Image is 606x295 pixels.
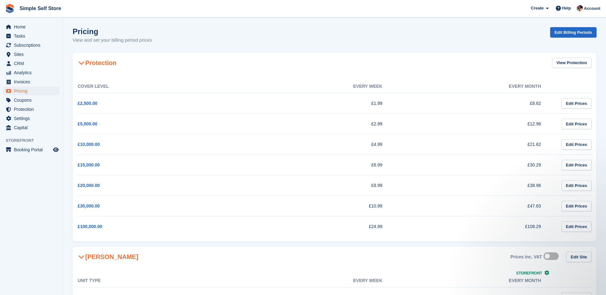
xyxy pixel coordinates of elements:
[3,123,60,132] a: menu
[3,68,60,77] a: menu
[78,59,116,67] h2: Protection
[17,3,64,14] a: Simple Self Store
[14,68,52,77] span: Analytics
[78,162,100,167] a: £15,000.00
[395,216,554,237] td: £108.29
[395,196,554,216] td: £47.63
[78,183,100,188] a: £20,000.00
[14,105,52,114] span: Protection
[78,203,100,208] a: £30,000.00
[584,5,600,12] span: Account
[395,93,554,114] td: £8.62
[78,274,236,287] th: Unit Type
[562,5,571,11] span: Help
[52,146,60,154] a: Preview store
[14,123,52,132] span: Capital
[236,93,395,114] td: £1.99
[3,114,60,123] a: menu
[3,59,60,68] a: menu
[395,175,554,196] td: £38.96
[236,155,395,175] td: £6.99
[516,271,549,275] a: Storefront
[395,134,554,155] td: £21.62
[236,114,395,134] td: £2.99
[3,50,60,59] a: menu
[14,32,52,40] span: Tasks
[561,119,591,129] a: Edit Prices
[510,254,542,260] div: Prices inc. VAT
[561,160,591,170] a: Edit Prices
[236,80,395,93] th: Every week
[561,98,591,109] a: Edit Prices
[3,96,60,105] a: menu
[78,224,102,229] a: £100,000.00
[236,134,395,155] td: £4.99
[561,201,591,211] a: Edit Prices
[14,114,52,123] span: Settings
[3,22,60,31] a: menu
[561,139,591,150] a: Edit Prices
[3,105,60,114] a: menu
[531,5,544,11] span: Create
[78,80,236,93] th: Cover Level
[395,80,554,93] th: Every month
[3,41,60,50] a: menu
[236,216,395,237] td: £24.99
[395,155,554,175] td: £30.29
[14,77,52,86] span: Invoices
[577,5,583,11] img: Scott McCutcheon
[5,4,15,13] img: stora-icon-8386f47178a22dfd0bd8f6a31ec36ba5ce8667c1dd55bd0f319d3a0aa187defe.svg
[3,87,60,95] a: menu
[14,22,52,31] span: Home
[516,271,542,275] span: Storefront
[561,180,591,191] a: Edit Prices
[14,50,52,59] span: Sites
[550,27,597,38] a: Edit Billing Periods
[14,145,52,154] span: Booking Portal
[73,37,152,44] p: View and set your billing period prices
[395,114,554,134] td: £12.96
[14,87,52,95] span: Pricing
[14,41,52,50] span: Subscriptions
[73,27,152,36] h1: Pricing
[552,58,591,68] a: View Protection
[78,142,100,147] a: £10,000.00
[566,252,591,262] a: Edit Site
[78,253,138,261] h2: [PERSON_NAME]
[236,175,395,196] td: £8.99
[6,137,63,144] span: Storefront
[14,59,52,68] span: CRM
[395,274,554,287] th: Every month
[3,145,60,154] a: menu
[78,101,97,106] a: £2,500.00
[14,96,52,105] span: Coupons
[236,196,395,216] td: £10.99
[561,221,591,232] a: Edit Prices
[236,274,395,287] th: Every week
[78,121,97,126] a: £5,000.00
[3,32,60,40] a: menu
[3,77,60,86] a: menu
